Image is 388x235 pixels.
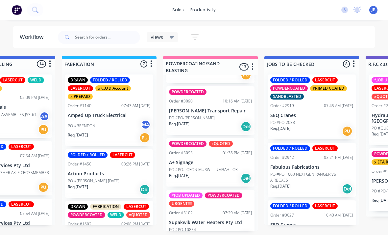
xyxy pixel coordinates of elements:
div: Del [241,121,251,132]
div: FOLDED / ROLLED [270,203,310,209]
div: POWDERCOATED [169,141,206,147]
div: FOLDED / ROLLED [270,145,310,151]
p: Amped Up Truck Electrical [68,113,151,118]
div: FOLDED / ROLLED [90,77,130,83]
div: xQUOTED [209,141,233,147]
div: 03:21 PM [DATE] [324,155,353,161]
p: Req. [DATE] [68,132,88,138]
div: Order #3027 [270,212,294,218]
div: FOLDED / ROLLEDLASERCUTOrder #294203:21 PM [DATE]Fabulous FabricationsPO #PO-1600 NEXT GEN RANGER... [268,143,356,197]
div: FOLDED / ROLLEDLASERCUTPOWDERCOATEDPRIMED COATEDSANDBLASTEDOrder #291907:45 AM [DATE]SEQ CranesPO... [268,74,356,139]
div: Order #2942 [270,155,294,161]
div: FOLDED / ROLLED [270,77,310,83]
p: PO #PO-2033 [270,120,295,126]
div: FOLDED / ROLLEDLASERCUTOrder #145003:26 PM [DATE]Action ProductsPO #[PERSON_NAME] [DATE]Req.[DATE... [65,149,153,198]
p: Fabulous Fabrications [270,164,353,170]
p: [PERSON_NAME] Transport Repair [169,108,252,114]
div: LASERCUT [312,203,338,209]
input: Search for orders... [75,31,140,44]
p: Req. [DATE] [68,184,88,190]
p: PO #PO-[PERSON_NAME] [169,115,215,121]
div: Workflow [20,33,47,41]
div: POWDERCOATED [270,85,308,91]
div: 10:16 AM [DATE] [223,98,252,104]
p: PO #PO-1600 NEXT GEN RANGER V6 AIRBOXES [270,171,353,183]
span: Views [151,34,163,41]
div: FOLDED / ROLLED [68,152,108,158]
div: PU [38,182,49,192]
div: productivity [187,5,219,15]
img: Factory [12,5,22,15]
div: DRAWNFOLDED / ROLLEDLASERCUTx C.O.D Accountx PREPAIDOrder #114007:43 AM [DATE]Amped Up Truck Elec... [65,74,153,146]
div: Order #1450 [68,161,91,167]
div: LASERCUT [110,152,135,158]
div: SANDBLASTED [270,94,304,100]
div: Order #2919 [270,103,294,109]
div: Order #1140 [68,103,91,109]
div: LASERCUT [9,144,34,150]
div: PU [241,70,251,80]
div: PRIMED COATED [310,85,347,91]
p: Req. [DATE] [169,173,189,179]
div: Del [241,173,251,184]
div: LASERCUT [68,85,93,91]
p: Action Products [68,171,151,177]
div: 02:09 PM [DATE] [20,95,49,101]
div: 07:54 AM [DATE] [20,153,49,159]
div: FABRICATION [90,204,121,210]
p: SEQ Cranes [270,222,353,228]
div: x C.O.D Account [95,85,131,91]
div: WELD [28,77,44,83]
p: Supakwik Water Heaters Pty Ltd [169,220,252,225]
p: PO #[PERSON_NAME] [DATE] [68,178,119,184]
div: WELD [108,212,124,218]
div: POWDERCOATED [68,212,105,218]
p: Req. [DATE] [270,126,291,132]
div: POWDERCOATED [169,89,206,95]
div: Del [342,184,352,194]
div: 07:54 AM [DATE] [20,211,49,217]
div: PU [139,132,150,143]
p: PO #BRENDON [68,123,95,129]
div: PU [342,126,352,136]
div: xQUOTED [126,212,150,218]
div: 07:45 AM [DATE] [324,103,353,109]
span: JB [372,7,376,13]
div: POWDERCOATED [205,192,242,198]
p: Req. [DATE] [270,183,291,189]
div: LASERCUT [312,77,338,83]
div: POWDERCOATEDxQUOTEDOrder #309501:38 PM [DATE]A+ SignagePO #PO-LOXON MURWILLUMBAH LOXReq.[DATE]Del [166,138,255,187]
div: DRAWN [68,77,88,83]
p: Req. [DATE] [169,121,189,127]
p: PO #PO-10854 [169,227,196,233]
div: POWDERCOATEDOrder #309010:16 AM [DATE][PERSON_NAME] Transport RepairPO #PO-[PERSON_NAME]Req.[DATE... [166,86,255,135]
div: 01:38 PM [DATE] [223,150,252,156]
div: PU [38,124,49,135]
div: AA [39,111,49,121]
div: sales [169,5,187,15]
div: Del [139,184,150,195]
div: DRAWN [68,204,88,210]
div: URGENT!!!! [169,201,194,207]
div: *JOB UPDATED [169,192,203,198]
div: Order #3102 [169,210,193,216]
div: x PREPAID [68,94,93,100]
div: LASERCUT [9,201,34,207]
div: 10:43 AM [DATE] [324,212,353,218]
div: 02:08 PM [DATE] [121,221,151,227]
div: 07:29 AM [DATE] [223,210,252,216]
p: PO #PO-LOXON MURWILLUMBAH LOX [169,167,237,173]
div: 07:43 AM [DATE] [121,103,151,109]
div: LASERCUT [312,145,338,151]
div: MA [141,120,151,130]
div: LASERCUT [124,204,149,210]
p: SEQ Cranes [270,113,353,118]
div: Order #3095 [169,150,193,156]
p: A+ Signage [169,160,252,165]
div: Order #1602 [68,221,91,227]
div: 03:26 PM [DATE] [121,161,151,167]
div: Order #3090 [169,98,193,104]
